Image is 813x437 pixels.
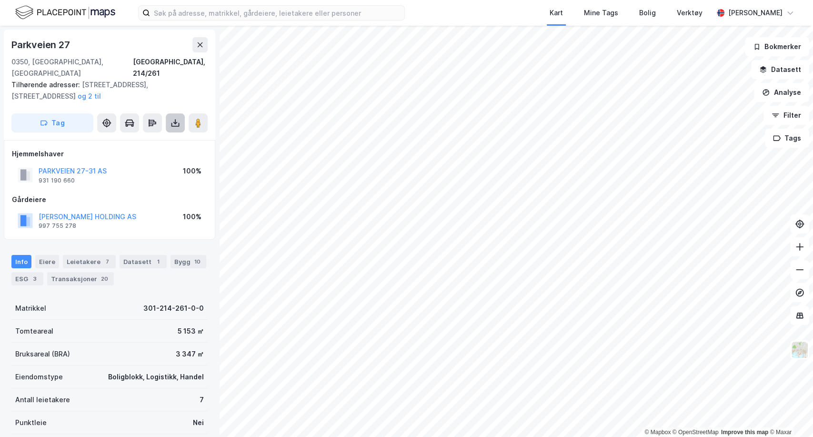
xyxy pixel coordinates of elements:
div: 7 [102,257,112,266]
div: Bruksareal (BRA) [15,348,70,360]
div: 7 [200,394,204,406]
div: 1 [153,257,163,266]
div: Eiere [35,255,59,268]
div: Bygg [171,255,206,268]
div: Bolig [639,7,656,19]
img: logo.f888ab2527a4732fd821a326f86c7f29.svg [15,4,115,21]
iframe: Chat Widget [765,391,813,437]
div: Gårdeiere [12,194,207,205]
div: Info [11,255,31,268]
div: Tomteareal [15,325,53,337]
a: Improve this map [721,429,768,436]
div: Hjemmelshaver [12,148,207,160]
div: ESG [11,272,43,285]
div: Antall leietakere [15,394,70,406]
div: 997 755 278 [39,222,76,230]
div: [GEOGRAPHIC_DATA], 214/261 [133,56,208,79]
div: Punktleie [15,417,47,428]
div: 5 153 ㎡ [178,325,204,337]
div: 100% [183,211,201,223]
div: 301-214-261-0-0 [143,303,204,314]
button: Filter [763,106,809,125]
div: 931 190 660 [39,177,75,184]
div: 0350, [GEOGRAPHIC_DATA], [GEOGRAPHIC_DATA] [11,56,133,79]
button: Datasett [751,60,809,79]
button: Tag [11,113,93,132]
button: Bokmerker [745,37,809,56]
div: 10 [192,257,202,266]
div: Leietakere [63,255,116,268]
img: Z [791,341,809,359]
div: Verktøy [677,7,703,19]
input: Søk på adresse, matrikkel, gårdeiere, leietakere eller personer [150,6,404,20]
a: Mapbox [644,429,671,436]
div: Kart [550,7,563,19]
button: Analyse [754,83,809,102]
button: Tags [765,129,809,148]
div: [STREET_ADDRESS], [STREET_ADDRESS] [11,79,200,102]
a: OpenStreetMap [672,429,719,436]
div: Nei [193,417,204,428]
div: Boligblokk, Logistikk, Handel [108,371,204,383]
div: Datasett [120,255,167,268]
div: Eiendomstype [15,371,63,383]
div: Parkveien 27 [11,37,72,52]
div: 100% [183,165,201,177]
div: Transaksjoner [47,272,114,285]
div: [PERSON_NAME] [728,7,783,19]
div: 20 [99,274,110,284]
div: 3 347 ㎡ [176,348,204,360]
div: Mine Tags [584,7,618,19]
div: 3 [30,274,40,284]
div: Matrikkel [15,303,46,314]
div: Kontrollprogram for chat [765,391,813,437]
span: Tilhørende adresser: [11,81,82,89]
